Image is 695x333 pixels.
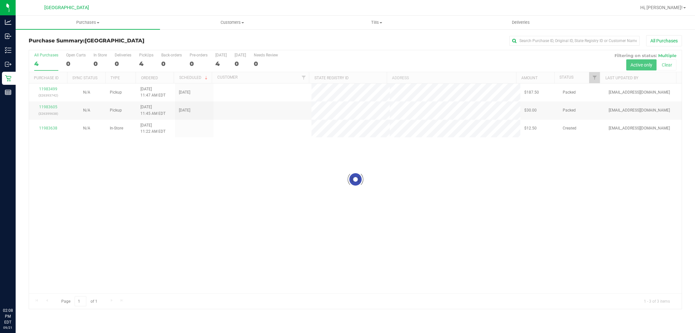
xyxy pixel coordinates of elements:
[160,20,304,25] span: Customers
[160,16,304,29] a: Customers
[5,75,11,82] inline-svg: Retail
[16,16,160,29] a: Purchases
[3,325,13,330] p: 09/21
[7,281,26,300] iframe: Resource center
[5,19,11,25] inline-svg: Analytics
[5,61,11,68] inline-svg: Outbound
[646,35,682,46] button: All Purchases
[29,38,246,44] h3: Purchase Summary:
[304,16,449,29] a: Tills
[509,36,640,46] input: Search Purchase ID, Original ID, State Registry ID or Customer Name...
[5,33,11,39] inline-svg: Inbound
[5,89,11,96] inline-svg: Reports
[5,47,11,53] inline-svg: Inventory
[19,280,27,288] iframe: Resource center unread badge
[640,5,683,10] span: Hi, [PERSON_NAME]!
[449,16,593,29] a: Deliveries
[503,20,539,25] span: Deliveries
[305,20,448,25] span: Tills
[85,38,144,44] span: [GEOGRAPHIC_DATA]
[3,308,13,325] p: 02:08 PM EDT
[44,5,89,10] span: [GEOGRAPHIC_DATA]
[16,20,160,25] span: Purchases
